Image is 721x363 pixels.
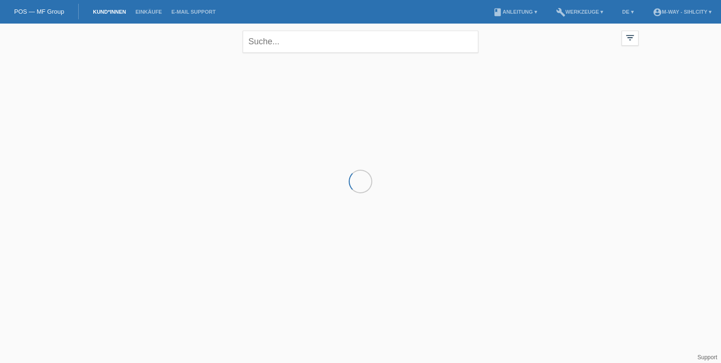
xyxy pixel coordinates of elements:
i: filter_list [625,33,635,43]
a: Einkäufe [131,9,166,15]
a: POS — MF Group [14,8,64,15]
a: Kund*innen [88,9,131,15]
a: DE ▾ [617,9,638,15]
i: book [493,8,502,17]
a: account_circlem-way - Sihlcity ▾ [648,9,716,15]
a: Support [697,354,717,361]
i: account_circle [653,8,662,17]
a: E-Mail Support [167,9,221,15]
a: buildWerkzeuge ▾ [551,9,608,15]
input: Suche... [243,31,478,53]
a: bookAnleitung ▾ [488,9,541,15]
i: build [556,8,565,17]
